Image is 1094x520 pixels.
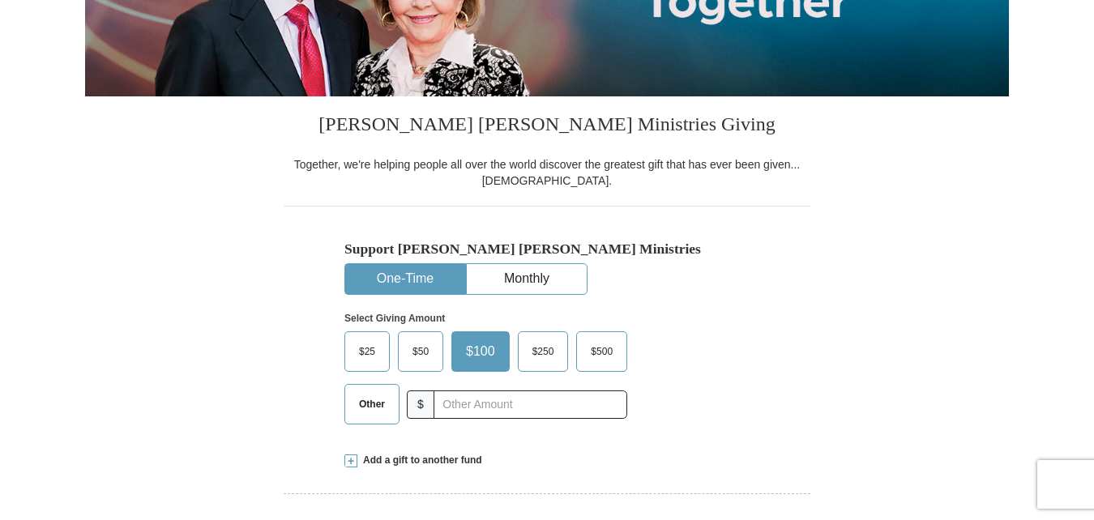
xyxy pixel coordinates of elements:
[434,390,627,419] input: Other Amount
[404,339,437,364] span: $50
[345,264,465,294] button: One-Time
[467,264,587,294] button: Monthly
[344,313,445,324] strong: Select Giving Amount
[351,339,383,364] span: $25
[458,339,503,364] span: $100
[284,156,810,189] div: Together, we're helping people all over the world discover the greatest gift that has ever been g...
[351,392,393,416] span: Other
[357,454,482,467] span: Add a gift to another fund
[344,241,750,258] h5: Support [PERSON_NAME] [PERSON_NAME] Ministries
[583,339,621,364] span: $500
[524,339,562,364] span: $250
[407,390,434,419] span: $
[284,96,810,156] h3: [PERSON_NAME] [PERSON_NAME] Ministries Giving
